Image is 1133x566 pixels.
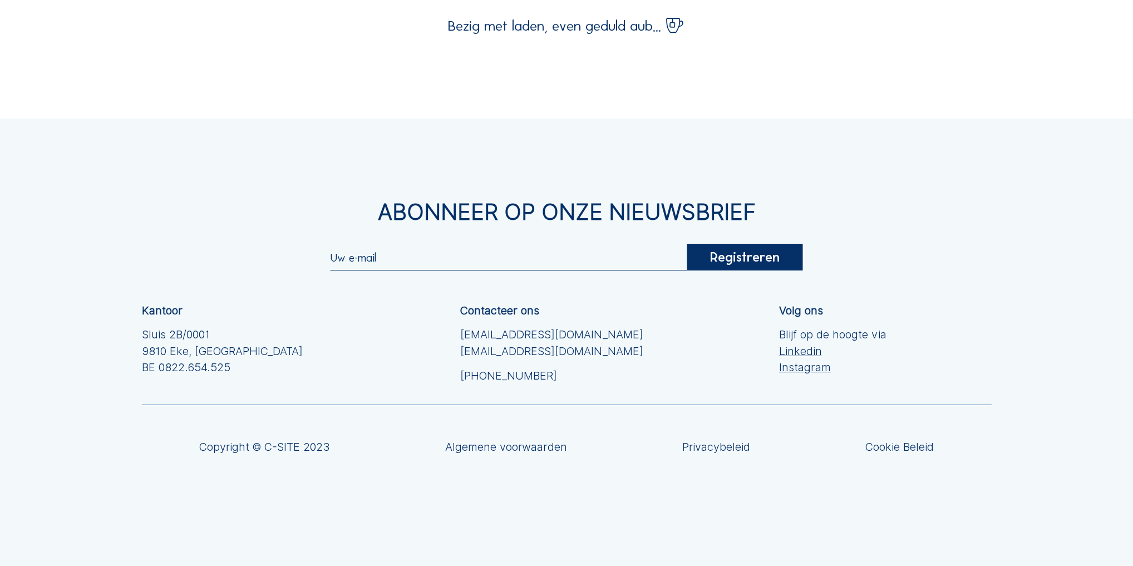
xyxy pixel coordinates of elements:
[142,201,992,223] div: Abonneer op onze nieuwsbrief
[331,251,687,264] input: Uw e-mail
[448,19,661,33] span: Bezig met laden, even geduld aub...
[142,306,183,317] div: Kantoor
[460,368,643,385] a: [PHONE_NUMBER]
[865,442,934,453] a: Cookie Beleid
[199,442,330,453] div: Copyright © C-SITE 2023
[687,244,803,270] div: Registreren
[779,343,886,360] a: Linkedin
[460,327,643,343] a: [EMAIL_ADDRESS][DOMAIN_NAME]
[779,327,886,376] div: Blijf op de hoogte via
[460,306,539,317] div: Contacteer ons
[779,306,823,317] div: Volg ons
[682,442,750,453] a: Privacybeleid
[445,442,567,453] a: Algemene voorwaarden
[779,360,886,376] a: Instagram
[460,343,643,360] a: [EMAIL_ADDRESS][DOMAIN_NAME]
[142,327,303,376] div: Sluis 2B/0001 9810 Eke, [GEOGRAPHIC_DATA] BE 0822.654.525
